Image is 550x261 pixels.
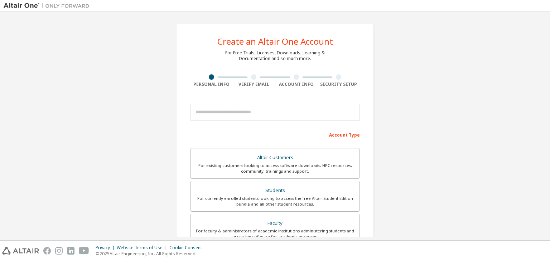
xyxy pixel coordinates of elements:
div: For currently enrolled students looking to access the free Altair Student Edition bundle and all ... [195,196,355,207]
img: linkedin.svg [67,247,74,255]
div: Personal Info [190,82,233,87]
img: instagram.svg [55,247,63,255]
div: Create an Altair One Account [217,37,333,46]
div: For existing customers looking to access software downloads, HPC resources, community, trainings ... [195,163,355,174]
div: Faculty [195,218,355,228]
div: Account Info [275,82,318,87]
img: youtube.svg [79,247,89,255]
div: Privacy [96,245,117,251]
div: Altair Customers [195,153,355,163]
img: altair_logo.svg [2,247,39,255]
div: Students [195,186,355,196]
div: For faculty & administrators of academic institutions administering students and accessing softwa... [195,228,355,240]
div: Cookie Consent [169,245,206,251]
p: © 2025 Altair Engineering, Inc. All Rights Reserved. [96,251,206,257]
div: Verify Email [233,82,275,87]
img: facebook.svg [43,247,51,255]
div: Website Terms of Use [117,245,169,251]
div: For Free Trials, Licenses, Downloads, Learning & Documentation and so much more. [225,50,325,61]
img: Altair One [4,2,93,9]
div: Security Setup [318,82,360,87]
div: Account Type [190,129,360,140]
